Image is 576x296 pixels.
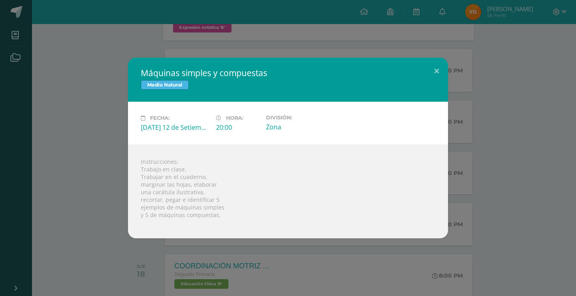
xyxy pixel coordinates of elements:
label: División: [266,115,335,121]
span: Fecha: [150,115,170,121]
span: Hora: [226,115,243,121]
div: Zona [266,123,335,131]
div: [DATE] 12 de Setiembre [141,123,210,132]
h2: Máquinas simples y compuestas [141,67,435,79]
div: 20:00 [216,123,260,132]
div: Instrucciones: Trabajo en clase. Trabajar en el cuaderno, marginar las hojas, elaborar una carátu... [128,145,448,238]
button: Close (Esc) [425,58,448,85]
span: Medio Natural [141,80,189,90]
